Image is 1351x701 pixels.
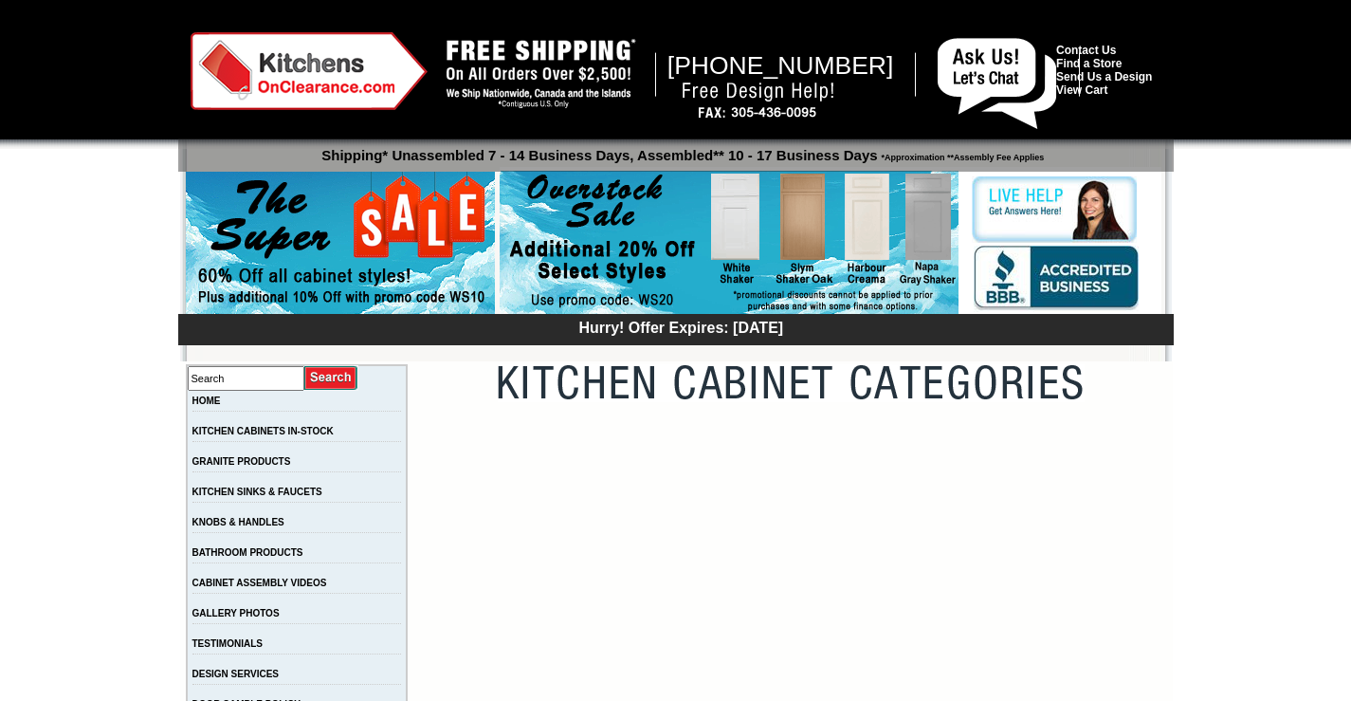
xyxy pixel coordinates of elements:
a: Send Us a Design [1056,70,1152,83]
a: BATHROOM PRODUCTS [192,547,303,558]
span: [PHONE_NUMBER] [667,51,894,80]
a: GRANITE PRODUCTS [192,456,291,467]
p: Shipping* Unassembled 7 - 14 Business Days, Assembled** 10 - 17 Business Days [188,138,1174,163]
a: KITCHEN CABINETS IN-STOCK [192,426,334,436]
div: Hurry! Offer Expires: [DATE] [188,317,1174,337]
img: Kitchens on Clearance Logo [191,32,428,110]
a: Find a Store [1056,57,1122,70]
a: Contact Us [1056,44,1116,57]
a: KNOBS & HANDLES [192,517,284,527]
a: View Cart [1056,83,1107,97]
input: Submit [304,365,358,391]
a: CABINET ASSEMBLY VIDEOS [192,578,327,588]
a: TESTIMONIALS [192,638,263,649]
a: HOME [192,396,221,406]
a: KITCHEN SINKS & FAUCETS [192,487,322,497]
a: GALLERY PHOTOS [192,608,280,618]
a: DESIGN SERVICES [192,669,280,679]
span: *Approximation **Assembly Fee Applies [878,148,1045,162]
